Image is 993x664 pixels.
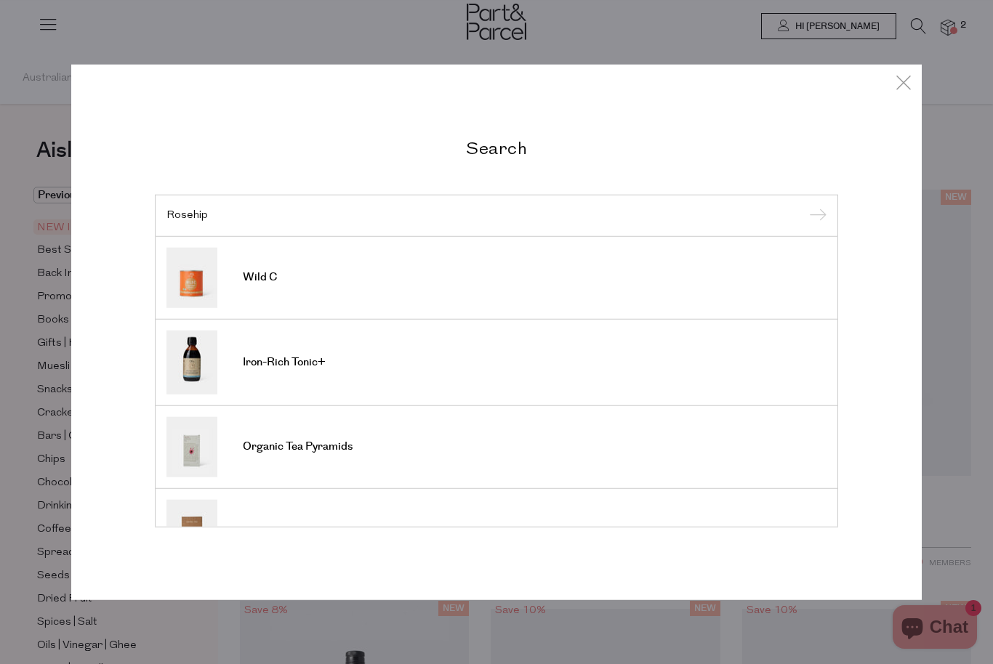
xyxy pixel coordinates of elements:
[243,440,353,454] span: Organic Tea Pyramids
[243,525,360,539] span: Organic Loose Leaf Tea
[166,247,217,307] img: Wild C
[166,330,217,394] img: Iron-Rich Tonic+
[166,247,827,307] a: Wild C
[243,355,326,370] span: Iron-Rich Tonic+
[166,499,827,563] a: Organic Loose Leaf Tea
[166,416,217,477] img: Organic Tea Pyramids
[155,137,838,158] h2: Search
[166,416,827,477] a: Organic Tea Pyramids
[166,330,827,394] a: Iron-Rich Tonic+
[166,499,217,563] img: Organic Loose Leaf Tea
[166,210,827,221] input: Search
[243,270,278,285] span: Wild C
